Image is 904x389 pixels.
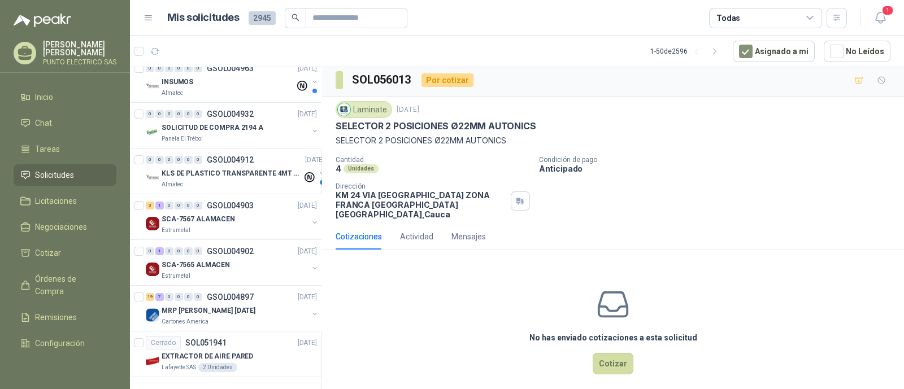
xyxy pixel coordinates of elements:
[881,5,894,16] span: 1
[162,89,183,98] p: Almatec
[175,110,183,118] div: 0
[336,120,536,132] p: SELECTOR 2 POSICIONES Ø22MM AUTONICS
[43,59,116,65] p: PUNTO ELECTRICO SAS
[175,293,183,301] div: 0
[162,168,302,179] p: KLS DE PLASTICO TRANSPARENTE 4MT CAL 4 Y CINTA TRA
[298,109,317,120] p: [DATE]
[162,260,230,270] p: SCA-7565 ALMACEN
[155,293,164,301] div: 7
[14,164,116,186] a: Solicitudes
[146,125,159,139] img: Company Logo
[421,73,473,87] div: Por cotizar
[650,42,724,60] div: 1 - 50 de 2596
[146,290,319,326] a: 19 7 0 0 0 0 GSOL004897[DATE] Company LogoMRP [PERSON_NAME] [DATE]Cartones America
[35,311,77,324] span: Remisiones
[194,64,202,72] div: 0
[14,86,116,108] a: Inicio
[336,164,341,173] p: 4
[167,10,240,26] h1: Mis solicitudes
[162,123,263,133] p: SOLICITUD DE COMPRA 2194 A
[14,190,116,212] a: Licitaciones
[336,156,530,164] p: Cantidad
[336,134,890,147] p: SELECTOR 2 POSICIONES Ø22MM AUTONICS
[207,110,254,118] p: GSOL004932
[207,202,254,209] p: GSOL004903
[165,110,173,118] div: 0
[165,202,173,209] div: 0
[14,216,116,238] a: Negociaciones
[184,64,193,72] div: 0
[14,138,116,160] a: Tareas
[185,339,227,347] p: SOL051941
[162,351,253,362] p: EXTRACTOR DE AIRE PARED
[155,110,164,118] div: 0
[146,153,327,189] a: 0 0 0 0 0 0 GSOL004912[DATE] Company LogoKLS DE PLASTICO TRANSPARENTE 4MT CAL 4 Y CINTA TRAAlmatec
[35,169,74,181] span: Solicitudes
[733,41,815,62] button: Asignado a mi
[539,164,899,173] p: Anticipado
[165,64,173,72] div: 0
[451,230,486,243] div: Mensajes
[146,217,159,230] img: Company Logo
[165,293,173,301] div: 0
[194,247,202,255] div: 0
[146,64,154,72] div: 0
[298,200,317,211] p: [DATE]
[870,8,890,28] button: 1
[298,246,317,257] p: [DATE]
[344,164,379,173] div: Unidades
[146,247,154,255] div: 0
[539,156,899,164] p: Condición de pago
[146,293,154,301] div: 19
[146,110,154,118] div: 0
[194,202,202,209] div: 0
[336,101,392,118] div: Laminate
[146,202,154,209] div: 3
[716,12,740,24] div: Todas
[162,305,255,316] p: MRP [PERSON_NAME] [DATE]
[35,221,87,233] span: Negociaciones
[14,14,71,27] img: Logo peakr
[184,293,193,301] div: 0
[175,156,183,164] div: 0
[529,331,697,344] h3: No has enviado cotizaciones a esta solicitud
[146,156,154,164] div: 0
[352,71,412,89] h3: SOL056013
[146,336,181,349] div: Cerrado
[162,77,193,88] p: INSUMOS
[35,337,85,349] span: Configuración
[397,104,419,115] p: [DATE]
[155,202,164,209] div: 1
[400,230,433,243] div: Actividad
[162,317,208,326] p: Cartones America
[175,247,183,255] div: 0
[155,156,164,164] div: 0
[146,171,159,185] img: Company Logo
[165,247,173,255] div: 0
[162,214,235,225] p: SCA-7567 ALAMACEN
[336,190,506,219] p: KM 24 VIA [GEOGRAPHIC_DATA] ZONA FRANCA [GEOGRAPHIC_DATA] [GEOGRAPHIC_DATA] , Cauca
[146,107,319,143] a: 0 0 0 0 0 0 GSOL004932[DATE] Company LogoSOLICITUD DE COMPRA 2194 APanela El Trébol
[14,333,116,354] a: Configuración
[184,110,193,118] div: 0
[162,226,190,235] p: Estrumetal
[194,156,202,164] div: 0
[298,292,317,303] p: [DATE]
[207,156,254,164] p: GSOL004912
[146,308,159,322] img: Company Logo
[184,156,193,164] div: 0
[336,182,506,190] p: Dirección
[35,195,77,207] span: Licitaciones
[14,268,116,302] a: Órdenes de Compra
[198,363,237,372] div: 2 Unidades
[155,247,164,255] div: 1
[305,155,324,165] p: [DATE]
[194,110,202,118] div: 0
[146,263,159,276] img: Company Logo
[14,359,116,380] a: Manuales y ayuda
[155,64,164,72] div: 0
[146,199,319,235] a: 3 1 0 0 0 0 GSOL004903[DATE] Company LogoSCA-7567 ALAMACENEstrumetal
[35,91,53,103] span: Inicio
[184,247,193,255] div: 0
[130,331,321,377] a: CerradoSOL051941[DATE] Company LogoEXTRACTOR DE AIRE PAREDLafayette SAS2 Unidades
